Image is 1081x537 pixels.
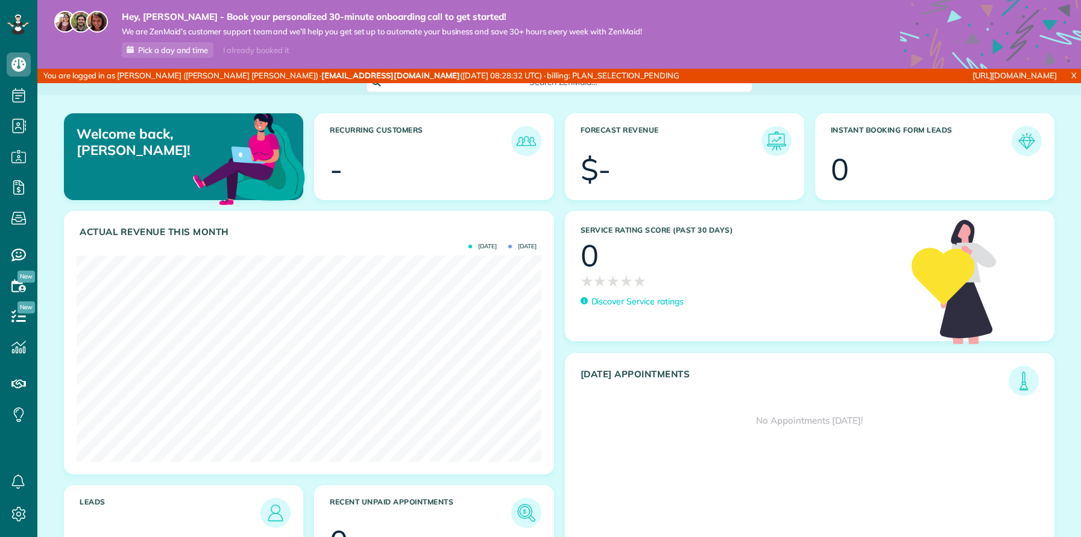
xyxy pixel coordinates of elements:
a: Discover Service ratings [581,295,684,308]
div: You are logged in as [PERSON_NAME] ([PERSON_NAME] [PERSON_NAME]) · ([DATE] 08:28:32 UTC) · billin... [37,69,719,83]
img: jorge-587dff0eeaa6aab1f244e6dc62b8924c3b6ad411094392a53c71c6c4a576187d.jpg [70,11,92,33]
span: [DATE] [508,243,537,250]
div: No Appointments [DATE]! [566,396,1054,445]
img: icon_todays_appointments-901f7ab196bb0bea1936b74009e4eb5ffbc2d2711fa7634e0d609ed5ef32b18b.png [1012,369,1036,393]
strong: [EMAIL_ADDRESS][DOMAIN_NAME] [321,71,460,80]
div: 0 [831,154,849,184]
a: X [1067,69,1081,83]
img: icon_forecast_revenue-8c13a41c7ed35a8dcfafea3cbb826a0462acb37728057bba2d056411b612bbbe.png [764,129,789,153]
img: icon_form_leads-04211a6a04a5b2264e4ee56bc0799ec3eb69b7e499cbb523a139df1d13a81ae0.png [1015,129,1039,153]
div: 0 [581,240,599,271]
span: [DATE] [468,243,497,250]
h3: Leads [80,498,260,528]
h3: Actual Revenue this month [80,227,541,237]
span: ★ [620,271,633,292]
h3: [DATE] Appointments [581,369,1009,396]
img: icon_leads-1bed01f49abd5b7fead27621c3d59655bb73ed531f8eeb49469d10e621d6b896.png [263,501,288,525]
p: Discover Service ratings [591,295,684,308]
h3: Service Rating score (past 30 days) [581,226,900,234]
div: - [330,154,342,184]
h3: Recent unpaid appointments [330,498,511,528]
a: Pick a day and time [122,42,213,58]
span: New [17,271,35,283]
img: michelle-19f622bdf1676172e81f8f8fba1fb50e276960ebfe0243fe18214015130c80e4.jpg [86,11,108,33]
span: We are ZenMaid’s customer support team and we’ll help you get set up to automate your business an... [122,27,642,37]
span: ★ [633,271,646,292]
p: Welcome back, [PERSON_NAME]! [77,126,227,158]
img: icon_unpaid_appointments-47b8ce3997adf2238b356f14209ab4cced10bd1f174958f3ca8f1d0dd7fffeee.png [514,501,538,525]
img: icon_recurring_customers-cf858462ba22bcd05b5a5880d41d6543d210077de5bb9ebc9590e49fd87d84ed.png [514,129,538,153]
div: $- [581,154,611,184]
span: New [17,301,35,313]
span: ★ [607,271,620,292]
span: Pick a day and time [138,45,208,55]
img: maria-72a9807cf96188c08ef61303f053569d2e2a8a1cde33d635c8a3ac13582a053d.jpg [54,11,76,33]
a: [URL][DOMAIN_NAME] [972,71,1057,80]
div: I already booked it [216,43,296,58]
span: ★ [593,271,607,292]
h3: Instant Booking Form Leads [831,126,1012,156]
img: dashboard_welcome-42a62b7d889689a78055ac9021e634bf52bae3f8056760290aed330b23ab8690.png [191,99,307,216]
h3: Recurring Customers [330,126,511,156]
strong: Hey, [PERSON_NAME] - Book your personalized 30-minute onboarding call to get started! [122,11,642,23]
h3: Forecast Revenue [581,126,761,156]
span: ★ [581,271,594,292]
